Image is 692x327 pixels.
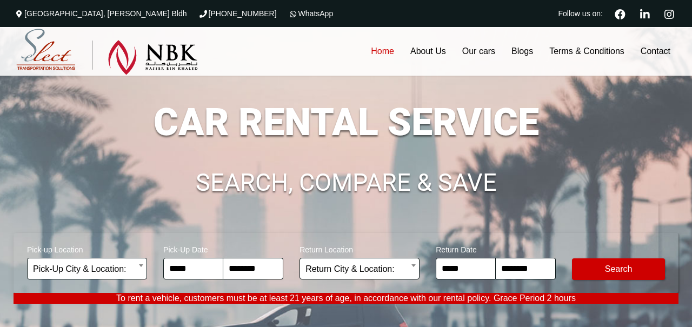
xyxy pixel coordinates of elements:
[163,238,283,258] span: Pick-Up Date
[288,9,334,18] a: WhatsApp
[633,27,678,76] a: Contact
[402,27,454,76] a: About Us
[14,170,678,195] h1: SEARCH, COMPARE & SAVE
[572,258,665,280] button: Modify Search
[635,8,654,19] a: Linkedin
[363,27,402,76] a: Home
[660,8,678,19] a: Instagram
[27,238,147,258] span: Pick-up Location
[27,258,147,279] span: Pick-Up City & Location:
[14,293,678,304] p: To rent a vehicle, customers must be at least 21 years of age, in accordance with our rental poli...
[610,8,630,19] a: Facebook
[436,238,556,258] span: Return Date
[198,9,277,18] a: [PHONE_NUMBER]
[541,27,633,76] a: Terms & Conditions
[305,258,414,280] span: Return City & Location:
[300,238,420,258] span: Return Location
[14,103,678,141] h1: CAR RENTAL SERVICE
[33,258,141,280] span: Pick-Up City & Location:
[454,27,503,76] a: Our cars
[16,29,198,75] img: Select Rent a Car
[300,258,420,279] span: Return City & Location:
[503,27,541,76] a: Blogs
